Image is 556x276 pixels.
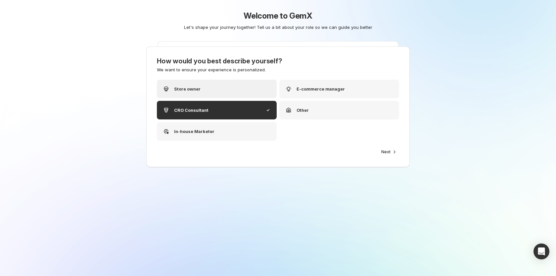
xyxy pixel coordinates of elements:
[121,11,435,21] h1: Welcome to GemX
[174,107,208,113] p: CRO Consultant
[174,128,214,135] p: In-house Marketer
[157,67,266,72] span: We want to ensure your experience is personalized.
[297,107,309,113] p: Other
[381,149,391,155] span: Next
[174,86,201,92] p: Store owner
[297,86,345,92] p: E-commerce manager
[377,147,399,157] button: Next
[157,57,399,65] h3: How would you best describe yourself?
[123,24,433,31] p: Let's shape your journey together! Tell us a bit about your role so we can guide you better
[533,243,549,259] div: Open Intercom Messenger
